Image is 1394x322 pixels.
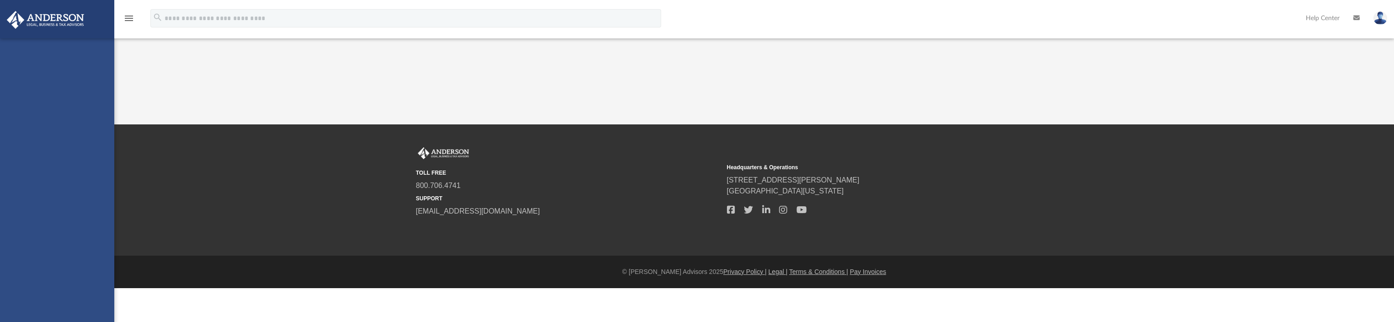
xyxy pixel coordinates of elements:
a: Terms & Conditions | [789,268,848,275]
a: 800.706.4741 [416,182,461,189]
img: Anderson Advisors Platinum Portal [4,11,87,29]
a: Pay Invoices [850,268,886,275]
small: TOLL FREE [416,169,721,177]
div: © [PERSON_NAME] Advisors 2025 [114,267,1394,277]
i: menu [123,13,134,24]
a: Privacy Policy | [723,268,767,275]
img: Anderson Advisors Platinum Portal [416,147,471,159]
a: [EMAIL_ADDRESS][DOMAIN_NAME] [416,207,540,215]
a: Legal | [769,268,788,275]
a: menu [123,17,134,24]
i: search [153,12,163,22]
small: SUPPORT [416,194,721,203]
img: User Pic [1373,11,1387,25]
a: [STREET_ADDRESS][PERSON_NAME] [727,176,860,184]
a: [GEOGRAPHIC_DATA][US_STATE] [727,187,844,195]
small: Headquarters & Operations [727,163,1031,172]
